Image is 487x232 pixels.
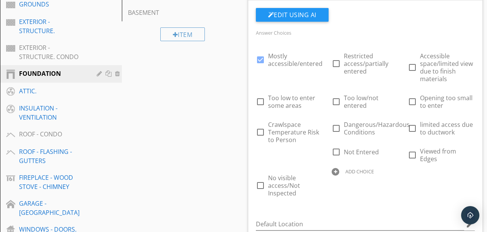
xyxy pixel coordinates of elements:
[256,218,465,230] input: Default Location
[268,94,315,110] span: Too low to enter some areas
[344,120,410,136] span: Dangerous/Hazardous Conditions
[268,174,300,197] span: No visible access/Not Inspected
[19,199,86,217] div: GARAGE - [GEOGRAPHIC_DATA]
[420,94,473,110] span: Opening too small to enter
[19,147,86,165] div: ROOF - FLASHING - GUTTERS
[19,43,86,61] div: EXTERIOR - STRUCTURE. CONDO
[256,29,291,36] label: Answer Choices
[268,120,319,144] span: Crawlspace Temperature Risk to Person
[19,69,86,78] div: FOUNDATION
[344,52,388,75] span: Restricted access/partially entered
[19,17,86,35] div: EXTERIOR - STRUCTURE.
[256,8,329,22] button: Edit Using AI
[420,147,456,163] span: Viewed from Edges
[128,8,211,17] div: BASEMENT
[268,52,323,68] span: Mostly accessible/entered
[19,104,86,122] div: INSULATION - VENTILATION
[420,120,473,136] span: limited access due to ductwork
[344,148,379,156] span: Not Entered
[19,173,86,191] div: FIREPLACE - WOOD STOVE - CHIMNEY
[344,94,378,110] span: Too low/not entered
[19,130,86,139] div: ROOF - CONDO
[345,168,374,174] div: ADD CHOICE
[160,27,205,41] div: Item
[19,86,86,96] div: ATTIC.
[420,52,473,83] span: Accessible space/limited view due to finish materials
[461,206,479,224] div: Open Intercom Messenger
